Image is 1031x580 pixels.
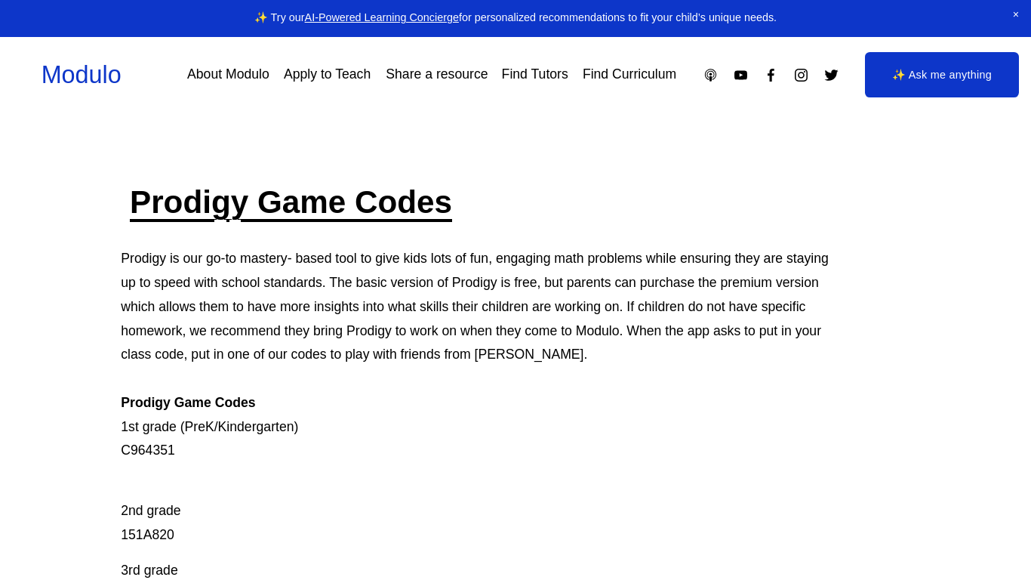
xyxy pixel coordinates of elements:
[187,62,269,88] a: About Modulo
[502,62,568,88] a: Find Tutors
[583,62,676,88] a: Find Curriculum
[733,67,749,83] a: YouTube
[121,475,830,547] p: 2nd grade 151A820
[386,62,488,88] a: Share a resource
[42,61,122,88] a: Modulo
[121,247,830,463] p: Prodigy is our go-to mastery- based tool to give kids lots of fun, engaging math problems while e...
[865,52,1019,97] a: ✨ Ask me anything
[823,67,839,83] a: Twitter
[763,67,779,83] a: Facebook
[703,67,719,83] a: Apple Podcasts
[793,67,809,83] a: Instagram
[284,62,371,88] a: Apply to Teach
[130,184,452,220] a: Prodigy Game Codes
[305,11,459,23] a: AI-Powered Learning Concierge
[121,395,255,410] strong: Prodigy Game Codes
